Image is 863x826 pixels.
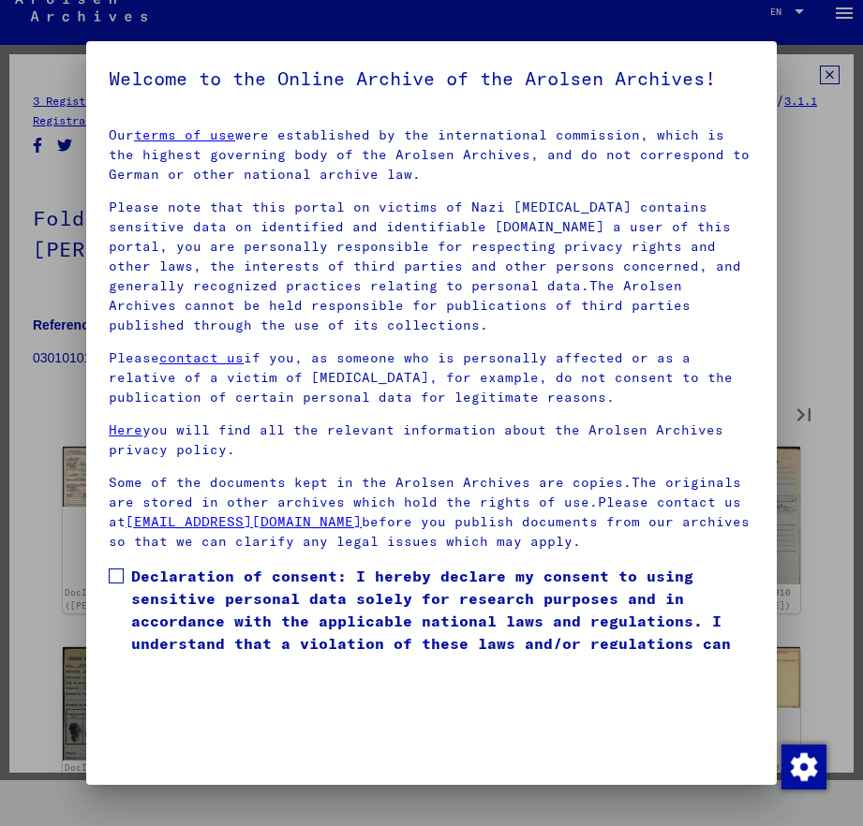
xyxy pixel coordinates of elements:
[781,745,826,789] img: Change consent
[109,348,754,407] p: Please if you, as someone who is personally affected or as a relative of a victim of [MEDICAL_DAT...
[131,565,754,677] span: Declaration of consent: I hereby declare my consent to using sensitive personal data solely for r...
[781,744,826,789] div: Change consent
[109,421,142,438] a: Here
[109,125,754,184] p: Our were established by the international commission, which is the highest governing body of the ...
[109,473,754,552] p: Some of the documents kept in the Arolsen Archives are copies.The originals are stored in other a...
[159,349,244,366] a: contact us
[134,126,235,143] a: terms of use
[109,198,754,335] p: Please note that this portal on victims of Nazi [MEDICAL_DATA] contains sensitive data on identif...
[109,420,754,460] p: you will find all the relevant information about the Arolsen Archives privacy policy.
[109,64,754,94] h5: Welcome to the Online Archive of the Arolsen Archives!
[126,513,362,530] a: [EMAIL_ADDRESS][DOMAIN_NAME]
